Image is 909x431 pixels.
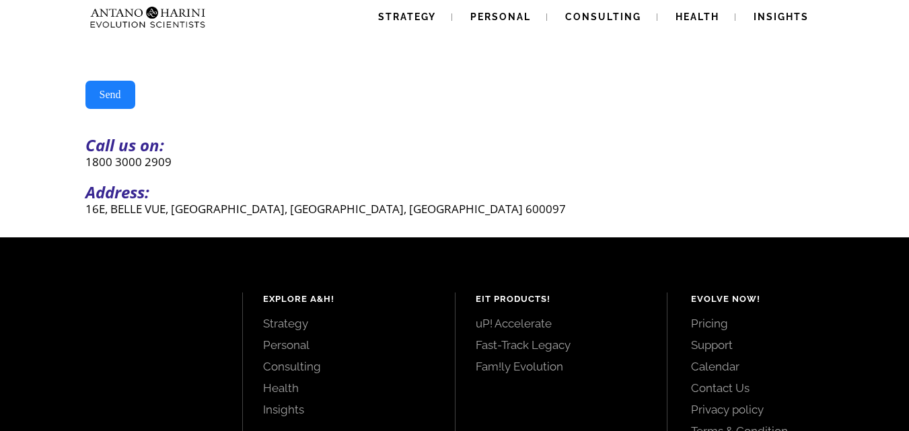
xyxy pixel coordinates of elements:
p: 16E, BELLE VUE, [GEOGRAPHIC_DATA], [GEOGRAPHIC_DATA], [GEOGRAPHIC_DATA] 600097 [85,201,824,217]
h4: Explore A&H! [263,292,434,306]
a: Insights [263,402,434,417]
span: Personal [470,11,531,22]
span: Health [676,11,719,22]
a: Privacy policy [691,402,879,417]
iframe: reCAPTCHA [85,15,290,67]
strong: Address: [85,181,149,203]
a: Health [263,381,434,395]
p: 1800 3000 2909 [85,154,824,169]
a: Fam!ly Evolution [476,359,647,374]
strong: Call us on: [85,134,164,156]
h4: EIT Products! [476,292,647,306]
a: Calendar [691,359,879,374]
a: Pricing [691,316,879,331]
a: Personal [263,338,434,352]
button: Send [85,81,135,109]
span: Strategy [378,11,436,22]
a: Strategy [263,316,434,331]
a: uP! Accelerate [476,316,647,331]
span: Consulting [565,11,641,22]
a: Fast-Track Legacy [476,338,647,352]
a: Contact Us [691,381,879,395]
span: Insights [754,11,809,22]
a: Consulting [263,359,434,374]
h4: Evolve Now! [691,292,879,306]
a: Support [691,338,879,352]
